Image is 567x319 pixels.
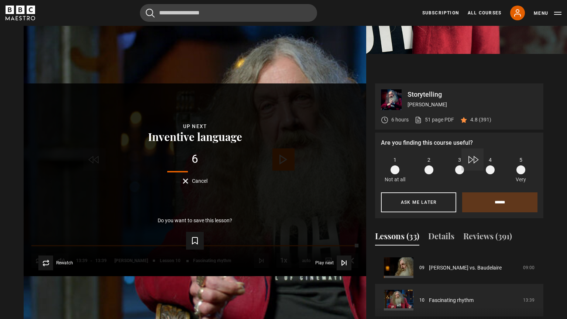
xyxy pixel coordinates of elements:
span: 5 [519,156,522,164]
button: Details [428,230,454,246]
p: 6 hours [391,116,409,124]
button: Lessons (33) [375,230,419,246]
button: Rewatch [38,255,73,270]
div: Up next [35,122,354,131]
button: Play next [315,255,351,270]
span: 4 [489,156,492,164]
p: Very [513,176,528,183]
span: 2 [427,156,430,164]
a: 51 page PDF [415,116,454,124]
p: Are you finding this course useful? [381,138,537,147]
button: Ask me later [381,192,456,212]
svg: BBC Maestro [6,6,35,20]
button: Inventive language [146,131,244,142]
span: Cancel [192,178,207,183]
a: Fascinating rhythm [429,296,474,304]
a: Subscription [422,10,459,16]
p: [PERSON_NAME] [408,101,537,109]
video-js: Video Player [24,83,366,276]
span: Play next [315,261,334,265]
a: All Courses [468,10,501,16]
a: [PERSON_NAME] vs. Baudelaire [429,264,502,272]
p: Do you want to save this lesson? [158,218,232,223]
span: 3 [458,156,461,164]
button: Cancel [183,178,207,184]
button: Reviews (391) [463,230,512,246]
p: 4.8 (391) [470,116,491,124]
button: Toggle navigation [534,10,561,17]
div: 6 [35,153,354,165]
p: Not at all [385,176,405,183]
span: 1 [394,156,396,164]
p: Storytelling [408,91,537,98]
button: Submit the search query [146,8,155,18]
input: Search [140,4,317,22]
span: Rewatch [56,261,73,265]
